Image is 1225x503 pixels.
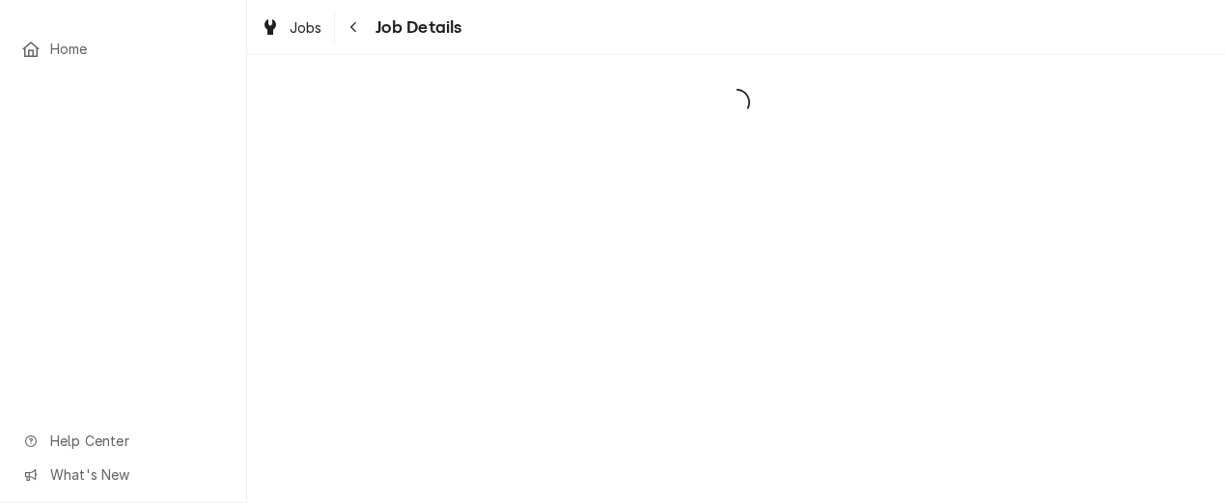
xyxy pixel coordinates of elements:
a: Go to What's New [12,459,235,490]
a: Jobs [253,12,330,43]
span: Help Center [50,431,223,451]
a: Home [12,33,235,65]
a: Go to Help Center [12,425,235,457]
span: Jobs [290,17,322,38]
span: Job Details [370,14,462,41]
span: Home [50,39,225,59]
button: Navigate back [339,12,370,42]
span: Loading... [247,82,1225,123]
span: What's New [50,464,223,485]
